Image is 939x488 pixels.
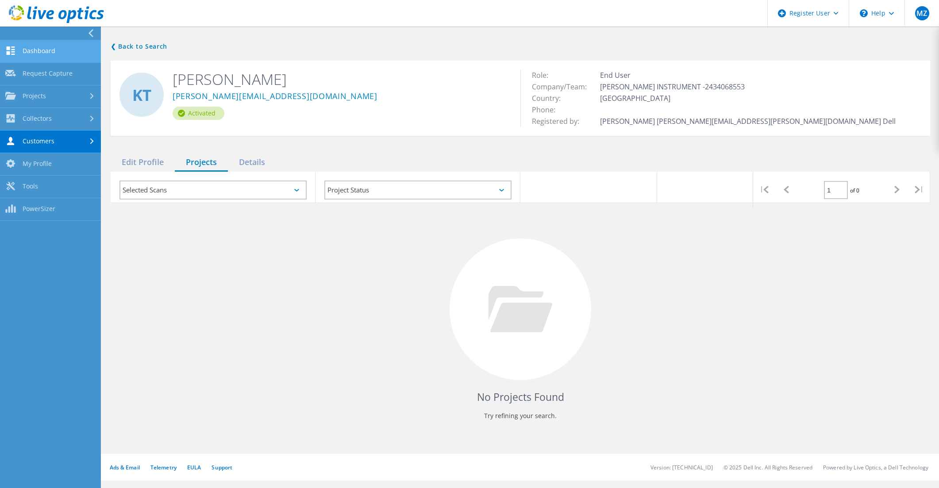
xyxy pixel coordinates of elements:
td: [GEOGRAPHIC_DATA] [598,92,898,104]
span: Registered by: [532,116,588,126]
svg: \n [860,9,868,17]
div: Selected Scans [119,181,307,200]
span: Company/Team: [532,82,596,92]
span: Country: [532,93,570,103]
a: Live Optics Dashboard [9,19,104,25]
h2: [PERSON_NAME] [173,69,507,89]
div: Details [228,154,276,172]
span: KT [132,87,151,103]
div: Activated [173,107,224,120]
a: Ads & Email [110,464,140,471]
a: EULA [187,464,201,471]
td: End User [598,69,898,81]
span: Phone: [532,105,564,115]
a: Support [212,464,232,471]
a: Back to search [111,41,167,52]
div: Projects [175,154,228,172]
span: MZ [916,10,927,17]
span: Role: [532,70,557,80]
h4: No Projects Found [119,390,921,404]
div: | [908,172,930,207]
span: [PERSON_NAME] INSTRUMENT -2434068553 [600,82,754,92]
div: | [753,172,775,207]
div: Edit Profile [111,154,175,172]
td: [PERSON_NAME] [PERSON_NAME][EMAIL_ADDRESS][PERSON_NAME][DOMAIN_NAME] Dell [598,115,898,127]
li: © 2025 Dell Inc. All Rights Reserved [723,464,812,471]
p: Try refining your search. [119,409,921,423]
span: of 0 [850,187,859,194]
li: Version: [TECHNICAL_ID] [650,464,713,471]
li: Powered by Live Optics, a Dell Technology [823,464,928,471]
a: [PERSON_NAME][EMAIL_ADDRESS][DOMAIN_NAME] [173,92,377,101]
div: Project Status [324,181,512,200]
a: Telemetry [150,464,177,471]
